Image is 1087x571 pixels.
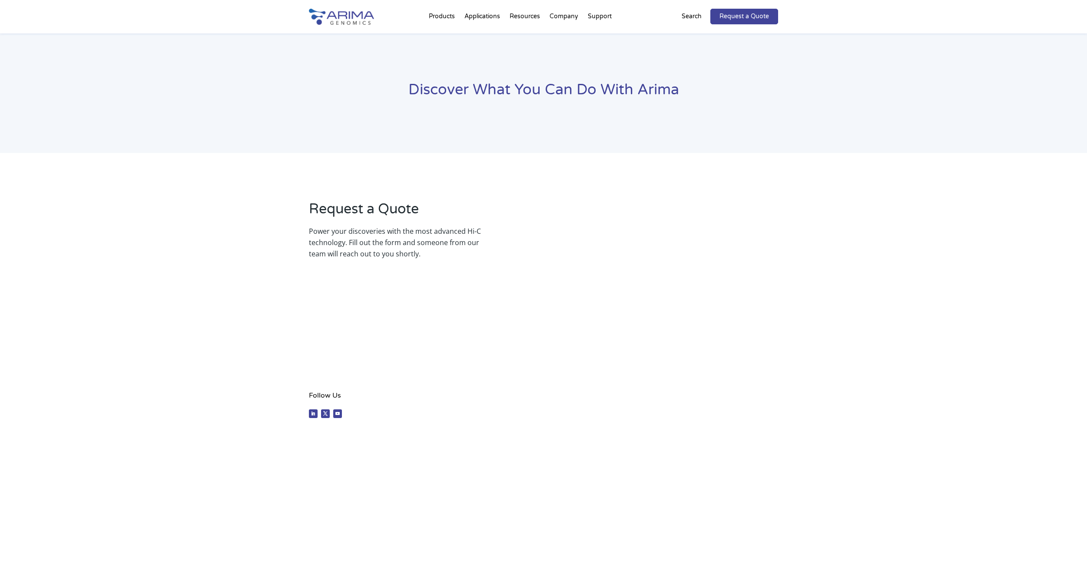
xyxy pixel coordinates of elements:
[309,390,481,408] h4: Follow Us
[309,199,481,226] h2: Request a Quote
[507,199,778,566] iframe: Form 1
[309,226,481,259] p: Power your discoveries with the most advanced Hi-C technology. Fill out the form and someone from...
[321,409,330,418] a: Follow on X
[333,409,342,418] a: Follow on Youtube
[309,9,374,25] img: Arima-Genomics-logo
[309,409,318,418] a: Follow on LinkedIn
[309,80,778,106] h1: Discover What You Can Do With Arima
[710,9,778,24] a: Request a Quote
[682,11,702,22] p: Search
